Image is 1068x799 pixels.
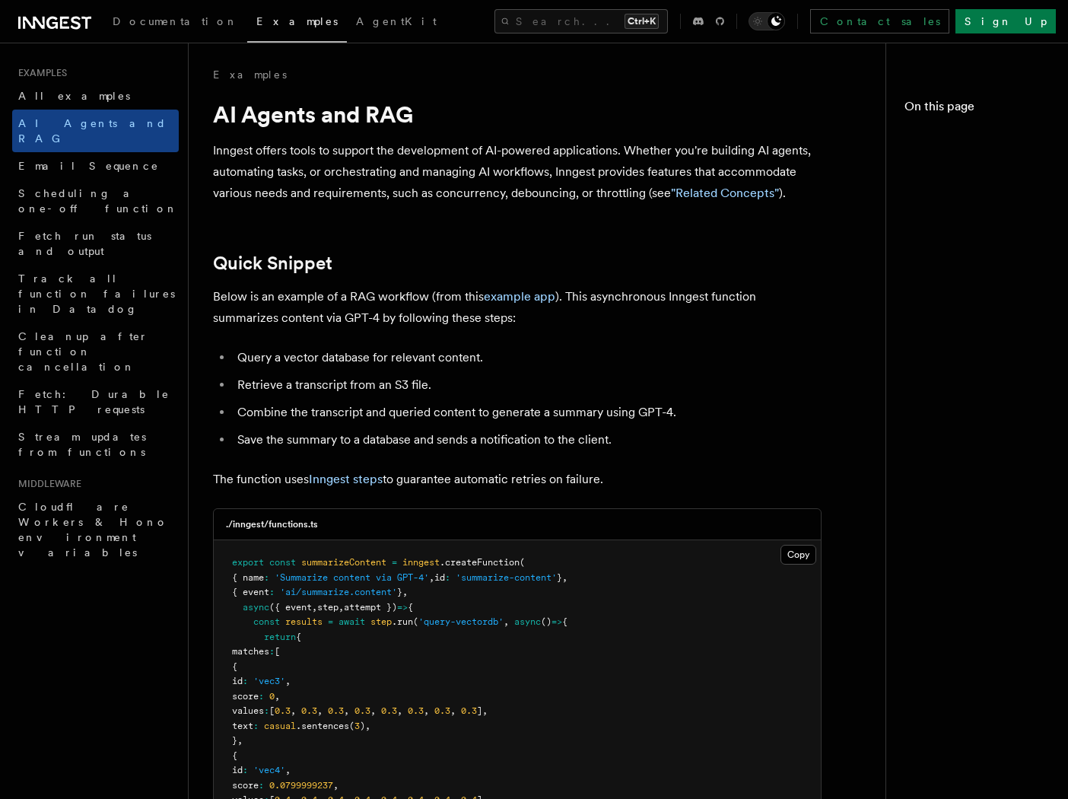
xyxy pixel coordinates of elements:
p: Below is an example of a RAG workflow (from this ). This asynchronous Inngest function summarizes... [213,286,822,329]
span: , [275,691,280,702]
span: matches [232,646,269,657]
span: , [237,735,243,746]
span: [ [269,705,275,716]
span: id [434,572,445,583]
span: , [344,705,349,716]
span: 0.3 [328,705,344,716]
span: Stream updates from functions [18,431,146,458]
span: 0.3 [275,705,291,716]
span: 'summarize-content' [456,572,557,583]
span: , [482,705,488,716]
span: => [397,602,408,613]
a: Examples [247,5,347,43]
kbd: Ctrl+K [625,14,659,29]
span: export [232,557,264,568]
span: text [232,721,253,731]
a: Inngest steps [309,472,383,486]
span: Middleware [12,478,81,490]
button: Toggle dark mode [749,12,785,30]
span: .run [392,616,413,627]
a: Fetch run status and output [12,222,179,265]
span: const [269,557,296,568]
button: Search...Ctrl+K [494,9,668,33]
span: => [551,616,562,627]
span: , [402,587,408,597]
span: : [253,721,259,731]
span: score [232,780,259,791]
span: 0.3 [408,705,424,716]
span: () [541,616,551,627]
span: Email Sequence [18,160,159,172]
span: , [285,676,291,686]
span: = [392,557,397,568]
span: : [264,705,269,716]
span: : [243,765,248,775]
span: { event [232,587,269,597]
span: , [291,705,296,716]
p: Inngest offers tools to support the development of AI-powered applications. Whether you're buildi... [213,140,822,204]
span: : [243,676,248,686]
span: 3 [354,721,360,731]
span: } [557,572,562,583]
li: Save the summary to a database and sends a notification to the client. [233,429,822,450]
a: AI Agents and RAG [12,110,179,152]
span: Examples [12,67,67,79]
span: : [445,572,450,583]
a: AgentKit [347,5,446,41]
span: , [450,705,456,716]
span: 'vec4' [253,765,285,775]
a: Cleanup after function cancellation [12,323,179,380]
span: await [339,616,365,627]
li: Combine the transcript and queried content to generate a summary using GPT-4. [233,402,822,423]
span: AI Agents and RAG [18,117,167,145]
span: } [397,587,402,597]
span: , [429,572,434,583]
span: { [232,661,237,672]
span: values [232,705,264,716]
span: Cloudflare Workers & Hono environment variables [18,501,168,559]
a: Fetch: Durable HTTP requests [12,380,179,423]
span: : [259,691,264,702]
li: Query a vector database for relevant content. [233,347,822,368]
span: , [312,602,317,613]
span: { [408,602,413,613]
span: , [504,616,509,627]
span: Documentation [113,15,238,27]
span: : [269,646,275,657]
span: ) [360,721,365,731]
span: , [339,602,344,613]
span: : [259,780,264,791]
span: Fetch run status and output [18,230,151,257]
span: , [317,705,323,716]
span: ( [520,557,525,568]
span: { [232,750,237,761]
button: Copy [780,545,816,565]
span: Cleanup after function cancellation [18,330,148,373]
span: casual [264,721,296,731]
span: 0.3 [381,705,397,716]
span: , [365,721,370,731]
span: 0.3 [434,705,450,716]
a: Examples [213,67,287,82]
span: id [232,676,243,686]
a: Contact sales [810,9,949,33]
h3: ./inngest/functions.ts [226,518,318,530]
span: Examples [256,15,338,27]
a: Stream updates from functions [12,423,179,466]
a: Track all function failures in Datadog [12,265,179,323]
span: , [333,780,339,791]
span: inngest [402,557,440,568]
li: Retrieve a transcript from an S3 file. [233,374,822,396]
span: attempt }) [344,602,397,613]
span: 'query-vectordb' [418,616,504,627]
span: step [370,616,392,627]
span: 'vec3' [253,676,285,686]
h1: AI Agents and RAG [213,100,822,128]
span: AgentKit [356,15,437,27]
span: } [232,735,237,746]
span: 'Summarize content via GPT-4' [275,572,429,583]
span: ( [349,721,354,731]
span: , [562,572,567,583]
h4: On this page [904,97,1050,122]
a: example app [484,289,555,304]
